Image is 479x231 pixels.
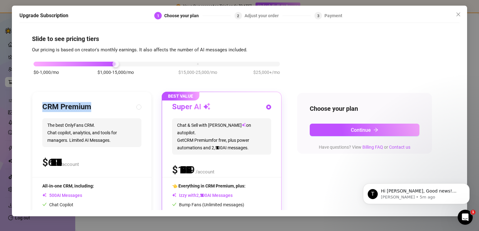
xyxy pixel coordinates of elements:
h3: CRM Premium [42,102,91,112]
span: check [42,202,47,207]
span: 1 [471,210,476,215]
span: Our pricing is based on creator's monthly earnings. It also affects the number of AI messages inc... [32,47,247,53]
span: /account [196,169,214,175]
span: $ [42,157,59,168]
iframe: Intercom notifications message [354,170,479,214]
span: Bump Fans (Unlimited messages) [172,202,244,207]
span: Have questions? View or [319,145,410,150]
h3: Super AI [172,102,211,112]
span: $1,000-15,000/mo [97,69,134,76]
span: $15,000-25,000/mo [178,69,217,76]
a: Contact us [389,145,410,150]
span: All-in-one CRM, including: [42,183,94,188]
span: /account [60,162,79,167]
div: Adjust your order [245,12,282,19]
iframe: Intercom live chat [458,210,473,225]
span: BEST VALUE [162,92,199,100]
span: Continue [351,127,371,133]
span: $0-1,000/mo [34,69,59,76]
h5: Upgrade Subscription [19,12,68,19]
h4: Choose your plan [310,104,419,113]
span: $25,000+/mo [253,69,280,76]
a: Billing FAQ [362,145,383,150]
div: Choose your plan [164,12,203,19]
span: Chat Copilot [42,202,73,207]
span: Close [453,12,463,17]
span: The best OnlyFans CRM. Chat copilot, analytics, and tools for managers. Limited AI Messages. [42,118,141,147]
span: close [456,12,461,17]
span: Izzy with AI Messages [172,193,233,198]
button: Close [453,9,463,19]
button: Continuearrow-right [310,124,419,136]
span: 2 [237,14,239,18]
h4: Slide to see pricing tiers [32,34,447,43]
div: Payment [324,12,342,19]
span: AI Messages [42,193,82,198]
span: 3 [317,14,319,18]
span: $ [172,164,195,176]
span: arrow-right [373,127,378,132]
span: 1 [157,14,159,18]
span: check [172,202,176,207]
span: 👈 Everything in CRM Premium, plus: [172,183,245,188]
span: Chat & Sell with [PERSON_NAME] on autopilot. Get CRM Premium for free, plus power automations and... [172,118,271,155]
